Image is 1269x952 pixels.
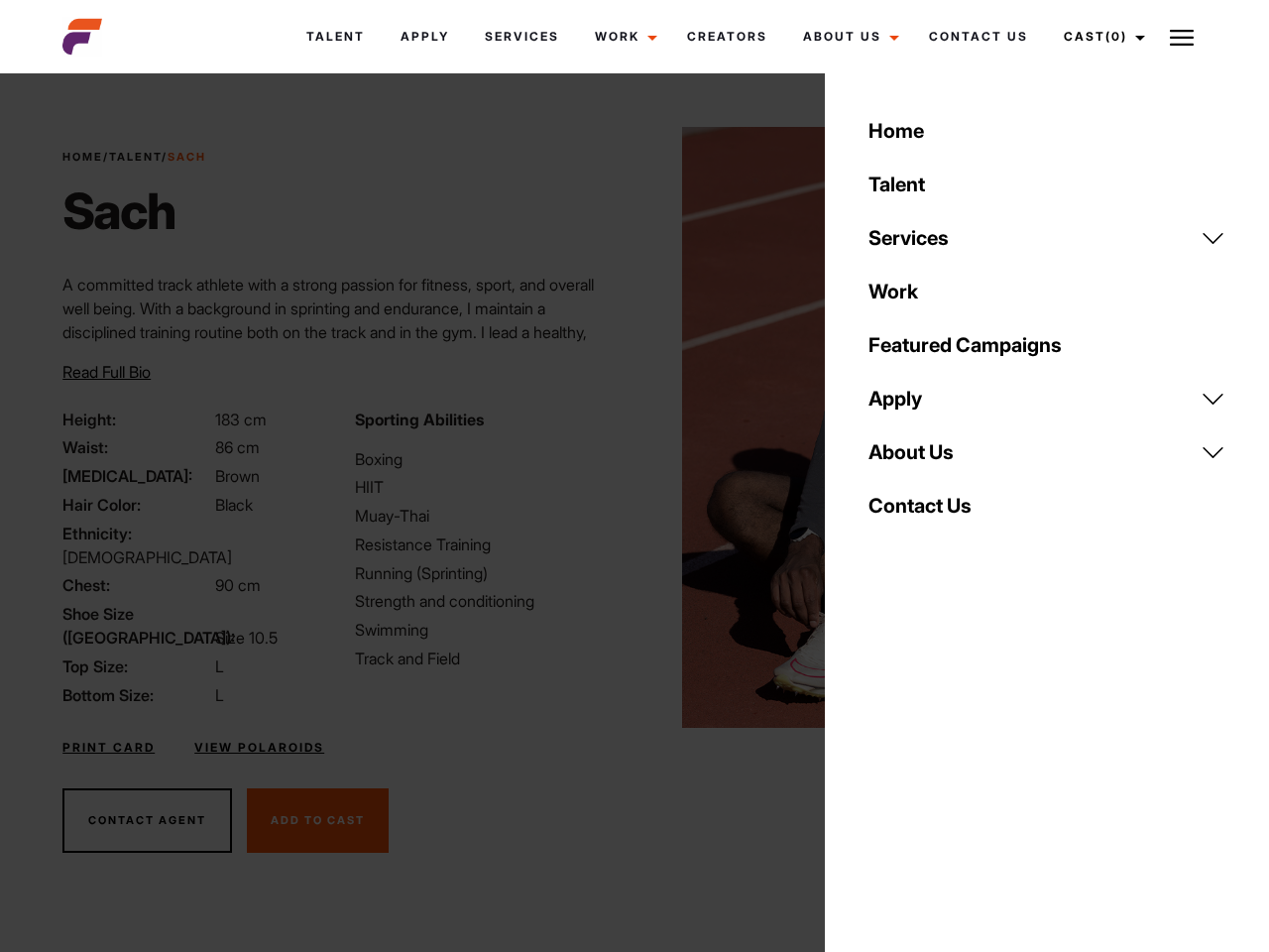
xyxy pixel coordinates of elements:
li: HIIT [355,475,623,499]
a: Print Card [62,739,155,757]
span: [DEMOGRAPHIC_DATA] [62,547,232,567]
span: Brown [215,466,260,486]
li: Swimming [355,618,623,642]
li: Muay-Thai [355,504,623,528]
a: Home [857,104,1237,158]
li: Resistance Training [355,533,623,556]
span: Chest: [62,573,211,597]
span: 86 cm [215,437,260,457]
a: About Us [785,10,911,63]
span: L [215,656,224,676]
a: Contact Us [857,479,1237,533]
a: Home [62,150,103,164]
a: Work [857,265,1237,318]
a: Apply [857,372,1237,425]
span: Read Full Bio [62,362,151,382]
strong: Sporting Abilities [355,410,484,429]
img: Burger icon [1170,26,1194,50]
h1: Sach [62,181,206,241]
a: Cast(0) [1046,10,1157,63]
a: Apply [383,10,467,63]
span: Add To Cast [271,813,365,827]
li: Running (Sprinting) [355,561,623,585]
a: Talent [288,10,383,63]
button: Read Full Bio [62,360,151,384]
li: Strength and conditioning [355,589,623,613]
span: Height: [62,408,211,431]
a: Talent [857,158,1237,211]
span: L [215,685,224,705]
span: Hair Color: [62,493,211,517]
p: A committed track athlete with a strong passion for fitness, sport, and overall well being. With ... [62,273,623,392]
a: Work [577,10,669,63]
span: (0) [1105,29,1127,44]
a: Creators [669,10,785,63]
button: Contact Agent [62,788,232,854]
img: cropped-aefm-brand-fav-22-square.png [62,17,102,57]
a: Services [857,211,1237,265]
span: 90 cm [215,575,261,595]
a: Talent [109,150,162,164]
span: / / [62,149,206,166]
a: Contact Us [911,10,1046,63]
span: 183 cm [215,410,267,429]
span: Bottom Size: [62,683,211,707]
span: Ethnicity: [62,522,211,545]
a: Services [467,10,577,63]
strong: Sach [168,150,206,164]
li: Boxing [355,447,623,471]
a: About Us [857,425,1237,479]
a: View Polaroids [194,739,324,757]
span: Top Size: [62,654,211,678]
a: Featured Campaigns [857,318,1237,372]
span: [MEDICAL_DATA]: [62,464,211,488]
li: Track and Field [355,647,623,670]
span: Shoe Size ([GEOGRAPHIC_DATA]): [62,602,211,650]
span: Size 10.5 [215,628,278,648]
span: Waist: [62,435,211,459]
button: Add To Cast [247,788,389,854]
span: Black [215,495,253,515]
